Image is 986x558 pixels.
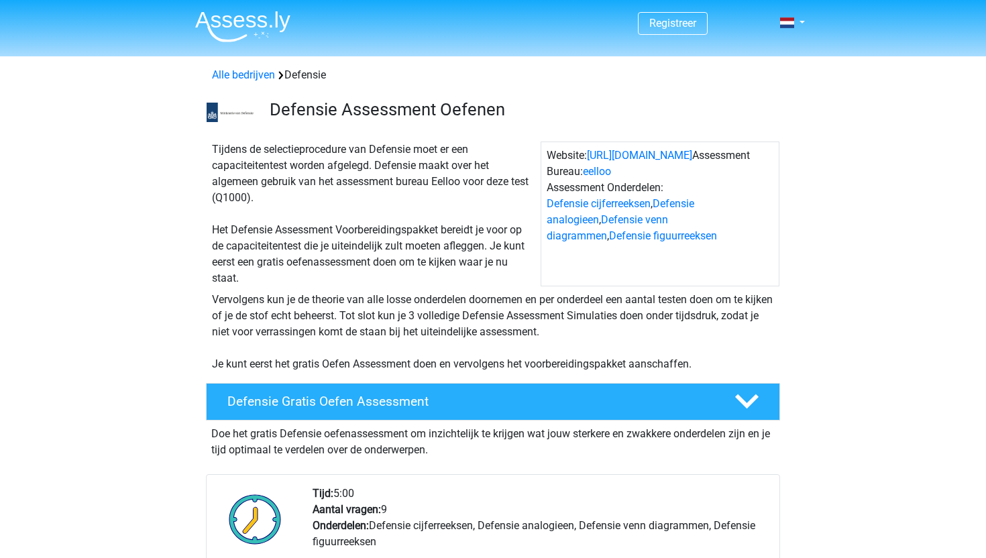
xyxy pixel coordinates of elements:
div: Tijdens de selectieprocedure van Defensie moet er een capaciteitentest worden afgelegd. Defensie ... [207,142,541,286]
a: [URL][DOMAIN_NAME] [587,149,692,162]
a: Defensie figuurreeksen [609,229,717,242]
img: Klok [221,486,289,553]
b: Tijd: [313,487,333,500]
h3: Defensie Assessment Oefenen [270,99,769,120]
a: Defensie analogieen [547,197,694,226]
a: Defensie venn diagrammen [547,213,668,242]
div: Doe het gratis Defensie oefenassessment om inzichtelijk te krijgen wat jouw sterkere en zwakkere ... [206,421,780,458]
b: Onderdelen: [313,519,369,532]
b: Aantal vragen: [313,503,381,516]
a: Defensie Gratis Oefen Assessment [201,383,785,421]
img: Assessly [195,11,290,42]
div: Vervolgens kun je de theorie van alle losse onderdelen doornemen en per onderdeel een aantal test... [207,292,779,372]
h4: Defensie Gratis Oefen Assessment [227,394,713,409]
div: Website: Assessment Bureau: Assessment Onderdelen: , , , [541,142,779,286]
a: eelloo [583,165,611,178]
a: Registreer [649,17,696,30]
a: Defensie cijferreeksen [547,197,651,210]
a: Alle bedrijven [212,68,275,81]
div: Defensie [207,67,779,83]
